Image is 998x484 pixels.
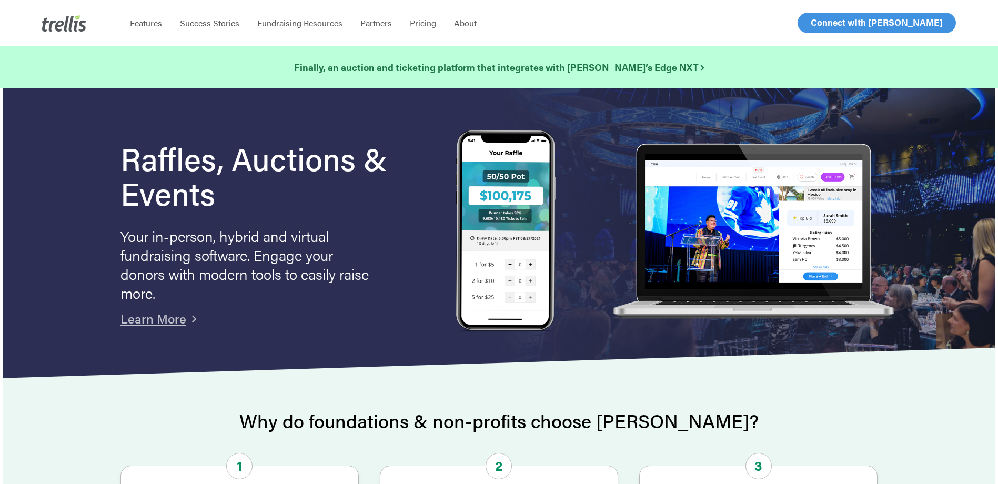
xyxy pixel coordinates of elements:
a: Partners [351,18,401,28]
span: Features [130,17,162,29]
a: Learn More [120,309,186,327]
img: Trellis Raffles, Auctions and Event Fundraising [456,130,556,334]
span: Success Stories [180,17,239,29]
a: Features [121,18,171,28]
h2: Why do foundations & non-profits choose [PERSON_NAME]? [120,410,878,431]
a: Fundraising Resources [248,18,351,28]
span: Partners [360,17,392,29]
img: Trellis [42,15,86,32]
a: Finally, an auction and ticketing platform that integrates with [PERSON_NAME]’s Edge NXT [294,60,704,75]
a: Connect with [PERSON_NAME] [798,13,956,33]
p: Your in-person, hybrid and virtual fundraising software. Engage your donors with modern tools to ... [120,226,373,302]
span: Connect with [PERSON_NAME] [811,16,943,28]
span: 3 [745,453,772,479]
span: About [454,17,477,29]
a: About [445,18,486,28]
a: Success Stories [171,18,248,28]
span: Fundraising Resources [257,17,342,29]
span: 2 [486,453,512,479]
a: Pricing [401,18,445,28]
img: rafflelaptop_mac_optim.png [607,144,899,320]
span: Pricing [410,17,436,29]
strong: Finally, an auction and ticketing platform that integrates with [PERSON_NAME]’s Edge NXT [294,60,704,74]
span: 1 [226,453,253,479]
h1: Raffles, Auctions & Events [120,140,416,210]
